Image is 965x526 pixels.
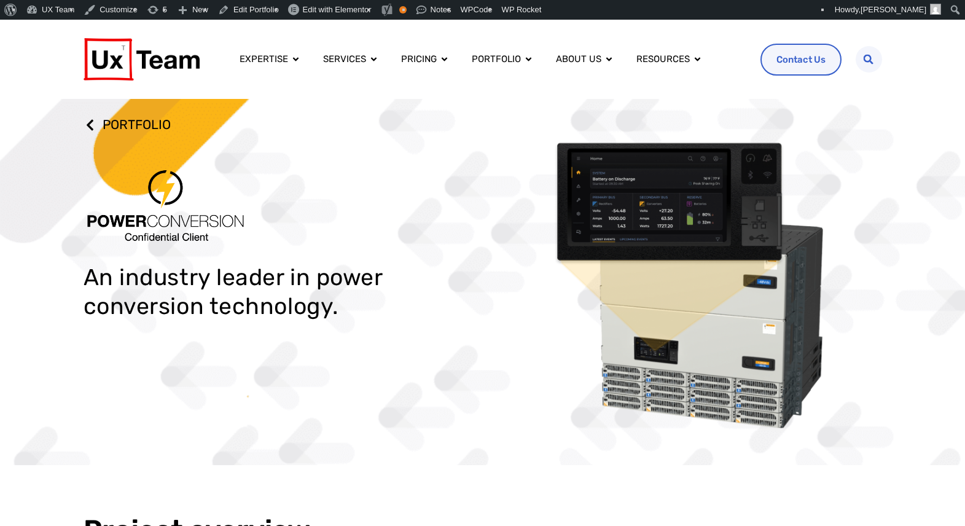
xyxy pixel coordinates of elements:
[551,138,824,428] img: Omnion Controller
[472,52,521,66] a: Portfolio
[861,5,926,14] span: [PERSON_NAME]
[636,52,690,66] a: Resources
[399,6,407,14] div: OK
[760,44,842,76] a: Contact Us
[84,263,483,320] h1: An industry leader in power conversion technology.
[230,44,751,74] div: Menu Toggle
[303,5,372,14] span: Edit with Elementor
[240,52,288,66] a: Expertise
[401,52,437,66] a: Pricing
[230,44,751,74] nav: Menu
[84,111,171,138] a: PORTFOLIO
[556,52,601,66] a: About us
[84,38,200,80] img: UX Team Logo
[856,46,882,73] div: Search
[776,52,826,67] span: Contact Us
[323,52,366,66] a: Services
[100,114,171,135] span: PORTFOLIO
